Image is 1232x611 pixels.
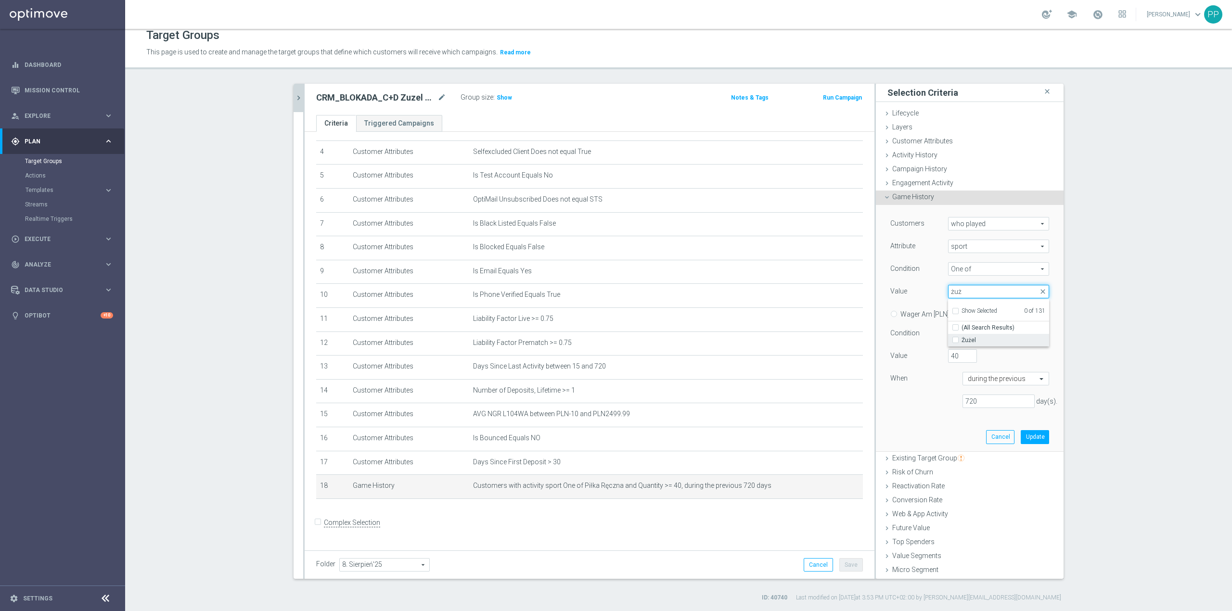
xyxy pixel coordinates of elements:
[892,193,934,201] span: Game History
[349,212,469,236] td: Customer Attributes
[26,187,94,193] span: Templates
[11,87,114,94] button: Mission Control
[349,331,469,356] td: Customer Attributes
[316,379,349,403] td: 14
[892,151,937,159] span: Activity History
[892,482,945,490] span: Reactivation Rate
[1066,9,1077,20] span: school
[948,285,1049,298] input: Quick find
[316,236,349,260] td: 8
[11,235,20,243] i: play_circle_outline
[892,538,935,546] span: Top Spenders
[1204,5,1222,24] div: PP
[11,260,20,269] i: track_changes
[11,261,114,268] div: track_changes Analyze keyboard_arrow_right
[316,284,349,308] td: 10
[349,356,469,380] td: Customer Attributes
[804,558,833,572] button: Cancel
[349,427,469,451] td: Customer Attributes
[887,87,958,98] h3: Selection Criteria
[461,93,493,102] label: Group size
[11,235,114,243] div: play_circle_outline Execute keyboard_arrow_right
[890,374,908,382] label: When
[796,594,1061,602] label: Last modified on [DATE] at 3:53 PM UTC+02:00 by [PERSON_NAME][EMAIL_ADDRESS][DOMAIN_NAME]
[11,260,104,269] div: Analyze
[1193,9,1203,20] span: keyboard_arrow_down
[25,113,104,119] span: Explore
[25,287,104,293] span: Data Studio
[473,219,556,228] span: Is Black Listed Equals False
[892,165,947,173] span: Campaign History
[11,137,20,146] i: gps_fixed
[890,219,924,228] label: Customers
[839,558,863,572] button: Save
[316,92,436,103] h2: CRM_BLOKADA_C+D Zuzel GP_290825
[11,286,114,294] button: Data Studio keyboard_arrow_right
[356,115,442,132] a: Triggered Campaigns
[1039,288,1047,295] span: close
[1036,397,1057,405] span: day(s).
[324,518,380,527] label: Complex Selection
[473,148,591,156] span: Selfexcluded Client Does not equal True
[473,339,572,347] span: Liability Factor Prematch >= 0.75
[349,260,469,284] td: Customer Attributes
[892,468,933,476] span: Risk of Churn
[316,427,349,451] td: 16
[437,92,446,103] i: mode_edit
[1146,7,1204,22] a: [PERSON_NAME]keyboard_arrow_down
[104,234,113,243] i: keyboard_arrow_right
[11,61,20,69] i: equalizer
[892,179,953,187] span: Engagement Activity
[962,372,1049,385] ng-select: during the previous
[349,140,469,165] td: Customer Attributes
[892,454,964,462] span: Existing Target Group
[892,552,941,560] span: Value Segments
[11,112,20,120] i: person_search
[316,403,349,427] td: 15
[11,77,113,103] div: Mission Control
[25,236,104,242] span: Execute
[25,186,114,194] button: Templates keyboard_arrow_right
[25,172,100,179] a: Actions
[890,242,915,250] label: Attribute
[900,310,949,318] label: Wager Am [PLN]
[316,188,349,212] td: 6
[25,154,124,168] div: Target Groups
[349,379,469,403] td: Customer Attributes
[962,307,997,314] span: Show Selected
[11,138,114,145] button: gps_fixed Plan keyboard_arrow_right
[316,260,349,284] td: 9
[349,165,469,189] td: Customer Attributes
[1021,430,1049,444] button: Update
[892,137,953,145] span: Customer Attributes
[11,235,104,243] div: Execute
[473,410,630,418] span: AVG NGR L104WA between PLN-10 and PLN2499.99
[101,312,113,318] div: +10
[349,188,469,212] td: Customer Attributes
[316,307,349,331] td: 11
[25,197,124,212] div: Streams
[104,260,113,269] i: keyboard_arrow_right
[997,307,1045,316] span: 0 of 131
[316,451,349,475] td: 17
[499,47,532,58] button: Read more
[822,92,863,103] button: Run Campaign
[986,430,1014,444] button: Cancel
[11,112,114,120] div: person_search Explore keyboard_arrow_right
[316,356,349,380] td: 13
[146,48,498,56] span: This page is used to create and manage the target groups that define which customers will receive...
[25,212,124,226] div: Realtime Triggers
[473,362,606,370] span: Days Since Last Activity between 15 and 720
[11,311,20,320] i: lightbulb
[146,28,219,42] h1: Target Groups
[892,524,930,532] span: Future Value
[349,284,469,308] td: Customer Attributes
[493,93,495,102] label: :
[473,482,771,490] span: Customers with activity sport One of Piłka Ręczna and Quantity >= 40, during the previous 720 days
[104,111,113,120] i: keyboard_arrow_right
[473,243,544,251] span: Is Blocked Equals False
[316,165,349,189] td: 5
[316,140,349,165] td: 4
